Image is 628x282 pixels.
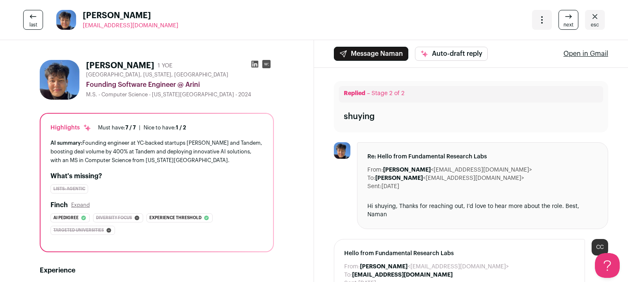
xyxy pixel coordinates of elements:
img: 4c3ef598623ce51b16a045748e1c3753894bf264e5bcefa358bc94cd3bc4f62b [40,60,79,100]
span: [EMAIL_ADDRESS][DOMAIN_NAME] [83,23,178,29]
img: 4c3ef598623ce51b16a045748e1c3753894bf264e5bcefa358bc94cd3bc4f62b [334,142,350,159]
dt: Sent: [367,182,381,191]
span: Hello from Fundamental Research Labs [344,249,575,258]
a: next [558,10,578,30]
div: Founding Software Engineer @ Arini [86,80,274,90]
div: M.S. - Computer Science - [US_STATE][GEOGRAPHIC_DATA] - 2024 [86,91,274,98]
span: Ai pedigree [53,214,79,222]
dt: To: [367,174,375,182]
b: [EMAIL_ADDRESS][DOMAIN_NAME] [352,272,453,278]
b: [PERSON_NAME] [375,175,423,181]
dd: [DATE] [381,182,399,191]
span: Targeted universities [53,226,104,234]
a: Close [585,10,605,30]
span: [PERSON_NAME] [83,10,178,22]
a: last [23,10,43,30]
h2: Finch [50,200,68,210]
dt: From: [344,263,360,271]
div: Founding engineer at YC-backed startups [PERSON_NAME] and Tandem, boosting deal volume by 400% at... [50,139,263,165]
span: Replied [344,91,365,96]
span: – [367,91,370,96]
span: last [29,22,37,28]
h2: Experience [40,265,274,275]
div: 1 YOE [158,62,173,70]
img: 4c3ef598623ce51b16a045748e1c3753894bf264e5bcefa358bc94cd3bc4f62b [56,10,76,30]
dt: To: [344,271,352,279]
span: 1 / 2 [176,125,186,130]
button: Expand [71,202,90,208]
div: Lists: Agentic [50,184,88,194]
div: Highlights [50,124,91,132]
button: Open dropdown [532,10,552,30]
span: Re: Hello from Fundamental Research Labs [367,153,598,161]
a: [EMAIL_ADDRESS][DOMAIN_NAME] [83,22,178,30]
dd: <[EMAIL_ADDRESS][DOMAIN_NAME]> [360,263,509,271]
span: [GEOGRAPHIC_DATA], [US_STATE], [GEOGRAPHIC_DATA] [86,72,228,78]
div: shuying [344,111,375,122]
span: AI summary: [50,140,82,146]
span: esc [591,22,599,28]
span: next [563,22,573,28]
div: Hi shuying, Thanks for reaching out, I’d love to hear more about the role. Best, Naman [367,202,598,219]
span: Stage 2 of 2 [372,91,405,96]
b: [PERSON_NAME] [360,264,407,270]
span: 7 / 7 [125,125,136,130]
h2: What's missing? [50,171,263,181]
div: Must have: [98,124,136,131]
dd: <[EMAIL_ADDRESS][DOMAIN_NAME]> [383,166,532,174]
span: Diversity focus [96,214,132,222]
button: Auto-draft reply [415,47,488,61]
div: CC [592,239,608,256]
div: Nice to have: [144,124,186,131]
a: Open in Gmail [563,49,608,59]
dd: <[EMAIL_ADDRESS][DOMAIN_NAME]> [375,174,524,182]
ul: | [98,124,186,131]
b: [PERSON_NAME] [383,167,431,173]
button: Message Naman [334,47,408,61]
h1: [PERSON_NAME] [86,60,154,72]
dt: From: [367,166,383,174]
iframe: Help Scout Beacon - Open [595,253,620,278]
span: Experience threshold [149,214,201,222]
